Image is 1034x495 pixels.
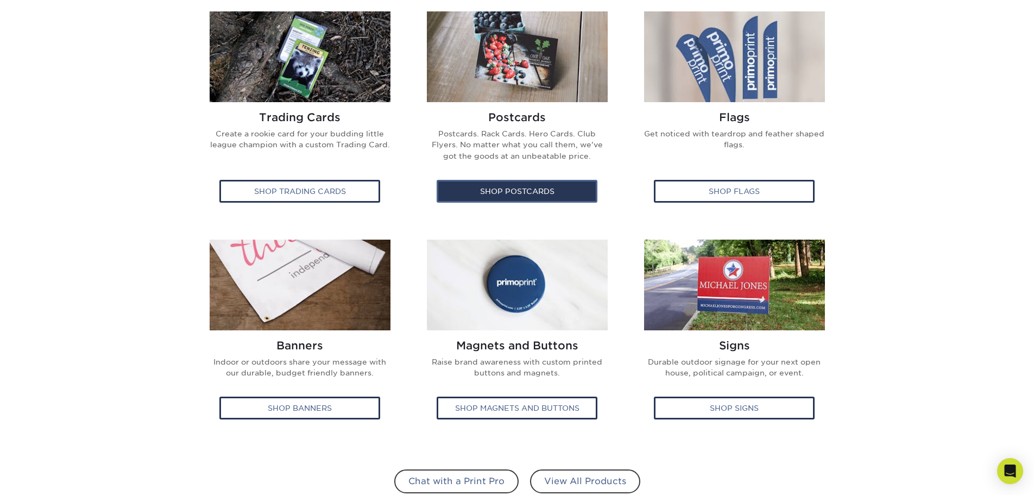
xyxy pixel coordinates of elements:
[219,180,380,203] div: Shop Trading Cards
[642,111,826,124] h2: Flags
[644,11,825,102] img: Flags
[654,397,815,419] div: Shop Signs
[437,397,597,419] div: Shop Magnets and Buttons
[644,240,825,330] img: Signs
[417,11,617,214] a: Postcards Postcards Postcards. Rack Cards. Hero Cards. Club Flyers. No matter what you call them,...
[530,469,640,493] a: View All Products
[417,240,617,430] a: Magnets and Buttons Magnets and Buttons Raise brand awareness with custom printed buttons and mag...
[210,11,390,102] img: Trading Cards
[634,240,835,430] a: Signs Signs Durable outdoor signage for your next open house, political campaign, or event. Shop ...
[997,458,1023,484] div: Open Intercom Messenger
[208,128,392,159] p: Create a rookie card for your budding little league champion with a custom Trading Card.
[425,356,609,387] p: Raise brand awareness with custom printed buttons and magnets.
[642,356,826,387] p: Durable outdoor signage for your next open house, political campaign, or event.
[642,339,826,352] h2: Signs
[425,111,609,124] h2: Postcards
[427,11,608,102] img: Postcards
[199,11,400,214] a: Trading Cards Trading Cards Create a rookie card for your budding little league champion with a c...
[219,397,380,419] div: Shop Banners
[208,339,392,352] h2: Banners
[437,180,597,203] div: Shop Postcards
[199,240,400,430] a: Banners Banners Indoor or outdoors share your message with our durable, budget friendly banners. ...
[425,339,609,352] h2: Magnets and Buttons
[208,356,392,387] p: Indoor or outdoors share your message with our durable, budget friendly banners.
[427,240,608,330] img: Magnets and Buttons
[208,111,392,124] h2: Trading Cards
[425,128,609,170] p: Postcards. Rack Cards. Hero Cards. Club Flyers. No matter what you call them, we've got the goods...
[642,128,826,159] p: Get noticed with teardrop and feather shaped flags.
[654,180,815,203] div: Shop Flags
[394,469,519,493] a: Chat with a Print Pro
[210,240,390,330] img: Banners
[634,11,835,214] a: Flags Flags Get noticed with teardrop and feather shaped flags. Shop Flags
